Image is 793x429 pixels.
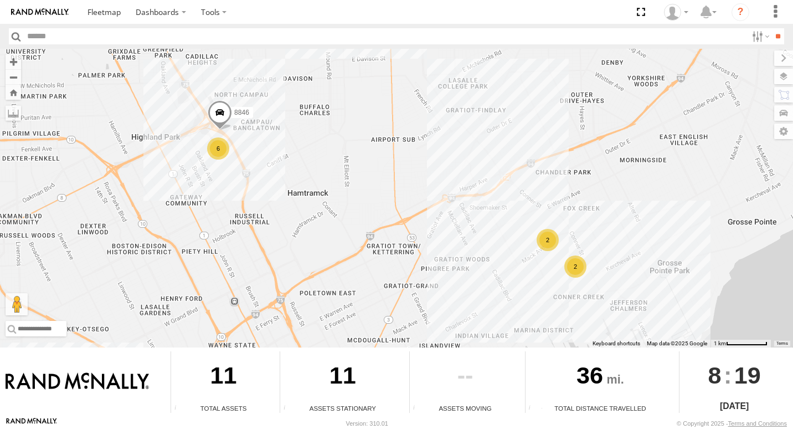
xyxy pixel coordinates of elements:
[593,340,640,348] button: Keyboard shortcuts
[280,351,405,404] div: 11
[234,109,249,116] span: 8846
[6,418,57,429] a: Visit our Website
[660,4,692,21] div: Valeo Dash
[171,404,276,413] div: Total Assets
[526,405,542,413] div: Total distance travelled by all assets within specified date range and applied filters
[6,69,21,85] button: Zoom out
[774,124,793,139] label: Map Settings
[171,405,188,413] div: Total number of Enabled Assets
[6,85,21,100] button: Zoom Home
[537,229,559,251] div: 2
[410,405,426,413] div: Total number of assets current in transit.
[280,405,297,413] div: Total number of assets current stationary.
[734,351,761,399] span: 19
[708,351,722,399] span: 8
[679,351,789,399] div: :
[526,404,676,413] div: Total Distance Travelled
[714,340,726,346] span: 1 km
[346,420,388,427] div: Version: 310.01
[564,256,586,278] div: 2
[207,137,229,160] div: 6
[728,420,787,427] a: Terms and Conditions
[526,351,676,404] div: 36
[280,404,405,413] div: Assets Stationary
[410,404,521,413] div: Assets Moving
[748,28,771,44] label: Search Filter Options
[679,400,789,413] div: [DATE]
[710,340,771,348] button: Map Scale: 1 km per 71 pixels
[11,8,69,16] img: rand-logo.svg
[6,372,149,391] img: Rand McNally
[647,340,707,346] span: Map data ©2025 Google
[677,420,787,427] div: © Copyright 2025 -
[171,351,276,404] div: 11
[732,3,749,21] i: ?
[6,293,28,315] button: Drag Pegman onto the map to open Street View
[776,341,788,345] a: Terms (opens in new tab)
[6,54,21,69] button: Zoom in
[6,105,21,121] label: Measure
